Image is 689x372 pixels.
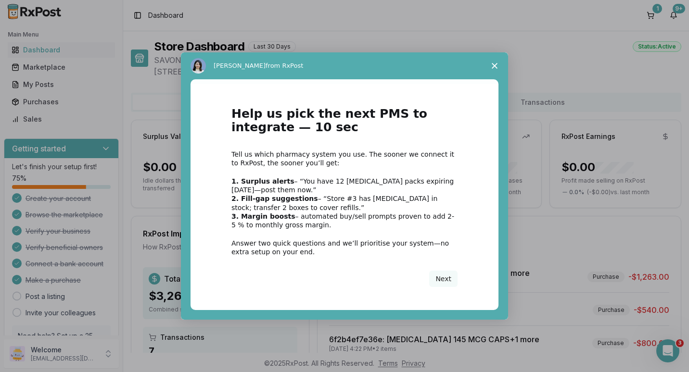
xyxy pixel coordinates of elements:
img: Profile image for Alice [191,58,206,74]
span: from RxPost [266,62,303,69]
div: Tell us which pharmacy system you use. The sooner we connect it to RxPost, the sooner you’ll get: [231,150,458,167]
div: – “You have 12 [MEDICAL_DATA] packs expiring [DATE]—post them now.” [231,177,458,194]
b: 2. Fill-gap suggestions [231,195,318,202]
b: 3. Margin boosts [231,212,295,220]
div: Answer two quick questions and we’ll prioritise your system—no extra setup on your end. [231,239,458,256]
span: Close survey [481,52,508,79]
button: Next [429,271,458,287]
div: – automated buy/sell prompts proven to add 2-5 % to monthly gross margin. [231,212,458,229]
b: 1. Surplus alerts [231,177,294,185]
span: [PERSON_NAME] [214,62,266,69]
h1: Help us pick the next PMS to integrate — 10 sec [231,107,458,140]
div: – “Store #3 has [MEDICAL_DATA] in stock; transfer 2 boxes to cover refills.” [231,194,458,211]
